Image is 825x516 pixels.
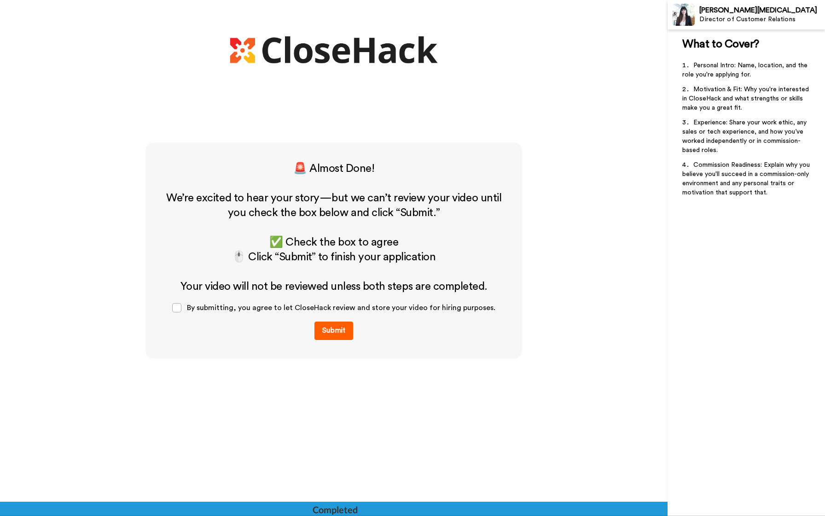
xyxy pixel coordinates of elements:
[313,503,357,516] div: Completed
[232,252,436,263] span: 🖱️ Click “Submit” to finish your application
[673,4,695,26] img: Profile Image
[682,39,759,50] span: What to Cover?
[293,163,374,174] span: 🚨 Almost Done!
[269,237,398,248] span: ✅ Check the box to agree
[682,62,809,78] span: Personal Intro: Name, location, and the role you're applying for.
[187,304,495,311] span: By submitting, you agree to let CloseHack review and store your video for hiring purposes.
[682,86,811,111] span: Motivation & Fit: Why you're interested in CloseHack and what strengths or skills make you a grea...
[180,281,488,292] span: Your video will not be reviewed unless both steps are completed.
[699,6,825,15] div: [PERSON_NAME][MEDICAL_DATA]
[314,322,353,340] button: Submit
[682,119,808,153] span: Experience: Share your work ethic, any sales or tech experience, and how you’ve worked independen...
[682,162,812,196] span: Commission Readiness: Explain why you believe you'll succeed in a commission-only environment and...
[699,16,825,23] div: Director of Customer Relations
[166,193,504,218] span: We’re excited to hear your story—but we can’t review your video until you check the box below and...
